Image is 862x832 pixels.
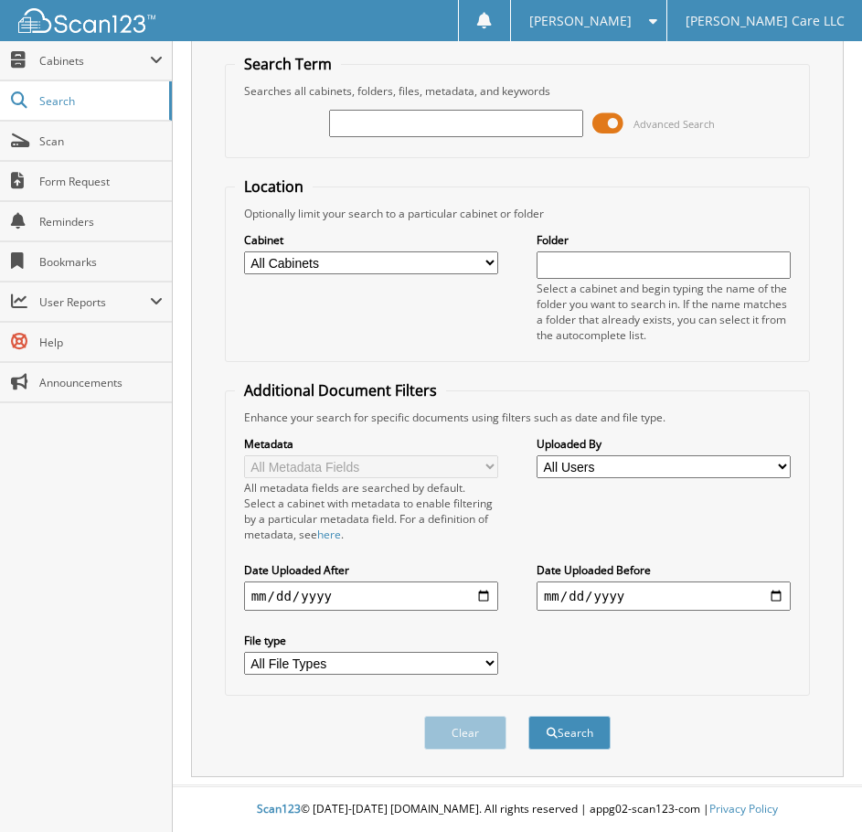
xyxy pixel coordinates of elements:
[39,335,163,350] span: Help
[244,633,498,648] label: File type
[18,8,155,33] img: scan123-logo-white.svg
[537,581,791,611] input: end
[173,787,862,832] div: © [DATE]-[DATE] [DOMAIN_NAME]. All rights reserved | appg02-scan123-com |
[633,117,715,131] span: Advanced Search
[537,232,791,248] label: Folder
[235,380,446,400] legend: Additional Document Filters
[244,232,498,248] label: Cabinet
[39,214,163,229] span: Reminders
[529,16,632,27] span: [PERSON_NAME]
[235,410,801,425] div: Enhance your search for specific documents using filters such as date and file type.
[537,436,791,452] label: Uploaded By
[39,174,163,189] span: Form Request
[257,801,301,816] span: Scan123
[537,281,791,343] div: Select a cabinet and begin typing the name of the folder you want to search in. If the name match...
[39,93,160,109] span: Search
[39,53,150,69] span: Cabinets
[244,581,498,611] input: start
[39,133,163,149] span: Scan
[771,744,862,832] iframe: Chat Widget
[317,527,341,542] a: here
[424,716,506,750] button: Clear
[39,375,163,390] span: Announcements
[244,436,498,452] label: Metadata
[39,294,150,310] span: User Reports
[39,254,163,270] span: Bookmarks
[686,16,845,27] span: [PERSON_NAME] Care LLC
[709,801,778,816] a: Privacy Policy
[235,54,341,74] legend: Search Term
[235,176,313,197] legend: Location
[244,562,498,578] label: Date Uploaded After
[235,83,801,99] div: Searches all cabinets, folders, files, metadata, and keywords
[537,562,791,578] label: Date Uploaded Before
[528,716,611,750] button: Search
[244,480,498,542] div: All metadata fields are searched by default. Select a cabinet with metadata to enable filtering b...
[235,206,801,221] div: Optionally limit your search to a particular cabinet or folder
